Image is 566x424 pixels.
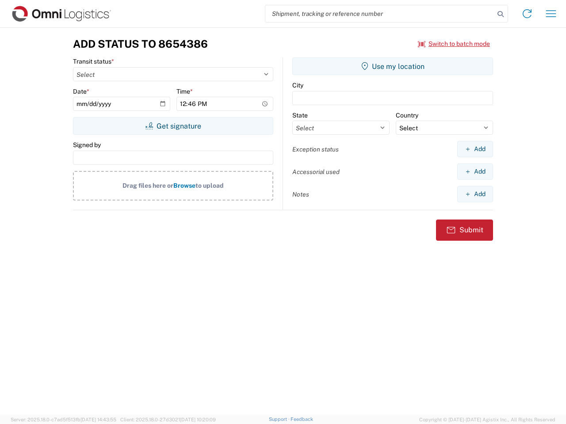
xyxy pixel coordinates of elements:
[73,57,114,65] label: Transit status
[396,111,418,119] label: Country
[122,182,173,189] span: Drag files here or
[436,220,493,241] button: Submit
[73,38,208,50] h3: Add Status to 8654386
[176,87,193,95] label: Time
[265,5,494,22] input: Shipment, tracking or reference number
[457,163,493,180] button: Add
[73,87,89,95] label: Date
[173,182,195,189] span: Browse
[292,81,303,89] label: City
[180,417,216,422] span: [DATE] 10:20:09
[292,145,339,153] label: Exception status
[269,416,291,422] a: Support
[292,190,309,198] label: Notes
[73,117,273,135] button: Get signature
[11,417,116,422] span: Server: 2025.18.0-c7ad5f513fb
[292,168,340,176] label: Accessorial used
[73,141,101,149] label: Signed by
[418,37,490,51] button: Switch to batch mode
[457,186,493,202] button: Add
[457,141,493,157] button: Add
[292,111,308,119] label: State
[419,416,555,424] span: Copyright © [DATE]-[DATE] Agistix Inc., All Rights Reserved
[292,57,493,75] button: Use my location
[291,416,313,422] a: Feedback
[195,182,224,189] span: to upload
[80,417,116,422] span: [DATE] 14:43:55
[120,417,216,422] span: Client: 2025.18.0-27d3021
